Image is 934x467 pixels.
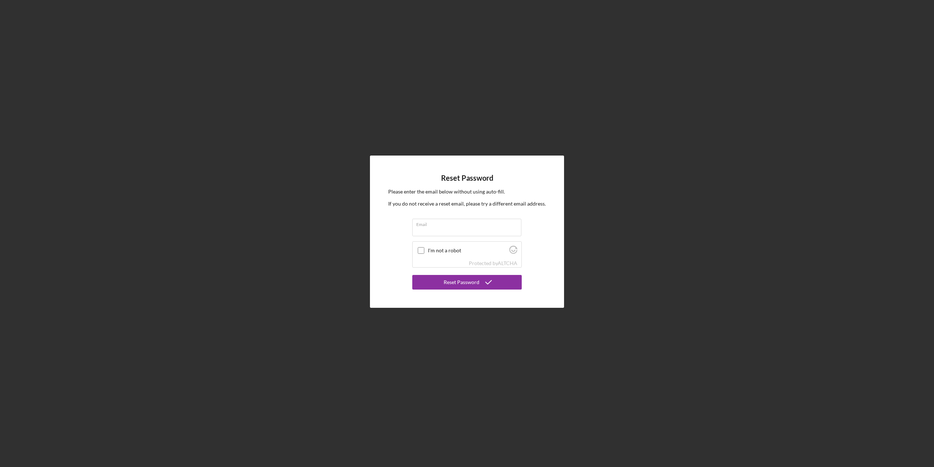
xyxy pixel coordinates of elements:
[441,174,493,182] h4: Reset Password
[428,248,507,253] label: I'm not a robot
[388,200,546,208] p: If you do not receive a reset email, please try a different email address.
[416,219,521,227] label: Email
[498,260,517,266] a: Visit Altcha.org
[388,188,546,196] p: Please enter the email below without using auto-fill.
[444,275,479,290] div: Reset Password
[469,260,517,266] div: Protected by
[412,275,522,290] button: Reset Password
[509,249,517,255] a: Visit Altcha.org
